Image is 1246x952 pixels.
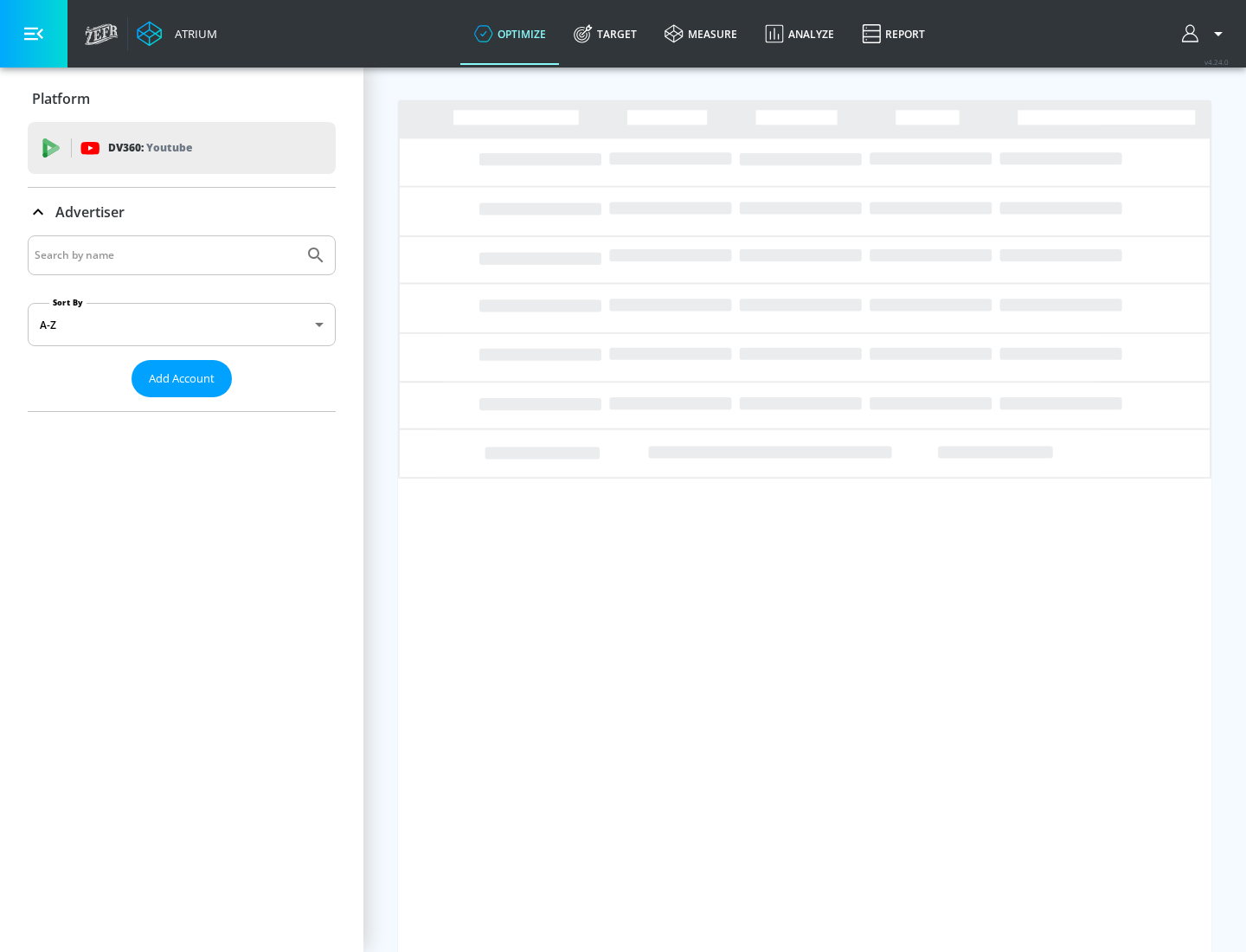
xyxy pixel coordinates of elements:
a: Report [848,3,939,65]
a: Target [560,3,651,65]
div: Advertiser [28,188,336,236]
span: v 4.24.0 [1204,57,1229,67]
div: Atrium [168,26,217,42]
a: measure [651,3,751,65]
span: Add Account [149,369,215,389]
p: Advertiser [55,203,125,222]
a: Atrium [137,21,217,47]
label: Sort By [49,297,87,308]
div: Advertiser [28,235,336,411]
div: Platform [28,74,336,123]
input: Search by name [35,244,297,267]
div: A-Z [28,303,336,346]
a: Analyze [751,3,848,65]
div: DV360: Youtube [28,122,336,174]
nav: list of Advertiser [28,397,336,411]
p: DV360: [108,138,192,158]
button: Add Account [132,360,232,397]
p: Platform [32,89,90,108]
p: Youtube [146,138,192,157]
a: optimize [460,3,560,65]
